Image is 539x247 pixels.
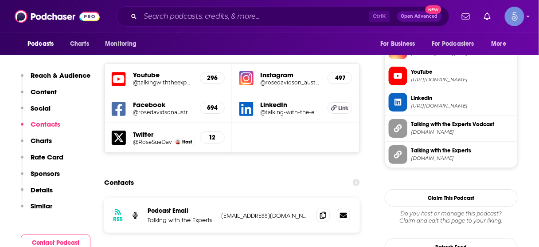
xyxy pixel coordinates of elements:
span: https://www.linkedin.com/company/talking-with-the-experts/ [411,103,514,109]
button: open menu [21,36,65,52]
p: Charts [31,136,52,145]
a: YouTube[URL][DOMAIN_NAME] [389,67,514,85]
span: Podcasts [27,38,54,50]
span: Monitoring [105,38,137,50]
h5: Instagram [261,71,321,79]
button: open menu [426,36,487,52]
h5: 12 [207,134,217,141]
p: Talking with the Experts [148,216,214,224]
span: For Business [380,38,415,50]
span: talkingwiththeexperts.com [411,129,514,135]
a: @RoseSueDav [133,139,172,145]
h5: 497 [335,74,345,82]
button: Rate Card [21,153,63,169]
button: Charts [21,136,52,153]
button: Reach & Audience [21,71,90,88]
button: Sponsors [21,169,60,186]
div: Claim and edit this page to your liking. [385,210,518,224]
button: Contacts [21,120,60,136]
span: Talking with the Experts [411,147,514,155]
span: Host [182,139,192,145]
button: open menu [374,36,426,52]
span: For Podcasters [432,38,474,50]
span: YouTube [411,68,514,76]
p: Details [31,186,53,194]
input: Search podcasts, credits, & more... [141,9,369,24]
span: More [492,38,507,50]
a: @rosedavidson_australia [261,79,321,86]
button: open menu [485,36,518,52]
a: Talking with the Experts[DOMAIN_NAME] [389,145,514,164]
button: Open AdvancedNew [397,11,442,22]
p: Podcast Email [148,207,214,215]
a: @rosedavidsonaustralia [133,109,193,116]
p: Sponsors [31,169,60,178]
a: Show notifications dropdown [458,9,473,24]
a: Link [328,102,352,114]
a: Linkedin[URL][DOMAIN_NAME] [389,93,514,112]
a: Charts [64,36,94,52]
button: Social [21,104,51,120]
a: Show notifications dropdown [480,9,494,24]
h5: LinkedIn [261,100,321,109]
h5: 296 [207,74,217,82]
span: https://www.youtube.com/@talkingwiththeexperts [411,76,514,83]
button: Claim This Podcast [385,189,518,207]
button: Content [21,88,57,104]
span: youtube.com [411,155,514,162]
p: Rate Card [31,153,63,161]
h3: RSS [113,215,123,223]
p: Social [31,104,51,112]
p: Contacts [31,120,60,128]
div: Search podcasts, credits, & more... [116,6,449,27]
h5: 694 [207,104,217,112]
button: Details [21,186,53,202]
span: New [426,5,441,14]
span: Logged in as Spiral5-G1 [505,7,524,26]
p: Reach & Audience [31,71,90,80]
span: Charts [70,38,89,50]
a: @talkingwiththeexperts [133,79,193,86]
p: [EMAIL_ADDRESS][DOMAIN_NAME] [221,212,309,219]
p: Content [31,88,57,96]
p: Similar [31,202,52,210]
button: open menu [99,36,148,52]
img: iconImage [239,71,254,85]
span: Do you host or manage this podcast? [385,210,518,217]
h5: Youtube [133,71,193,79]
button: Show profile menu [505,7,524,26]
h5: Facebook [133,100,193,109]
h2: Contacts [104,174,134,191]
a: @talking-with-the-experts/ [261,109,321,116]
span: Link [339,104,349,112]
span: Open Advanced [401,14,438,19]
span: Linkedin [411,94,514,102]
a: Talking with the Experts Vodcast[DOMAIN_NAME] [389,119,514,138]
span: Ctrl K [369,11,390,22]
button: Similar [21,202,52,218]
img: User Profile [505,7,524,26]
h5: Twitter [133,130,193,139]
img: Podchaser - Follow, Share and Rate Podcasts [15,8,100,25]
img: Rose Davidson [176,139,180,144]
span: Talking with the Experts Vodcast [411,120,514,128]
